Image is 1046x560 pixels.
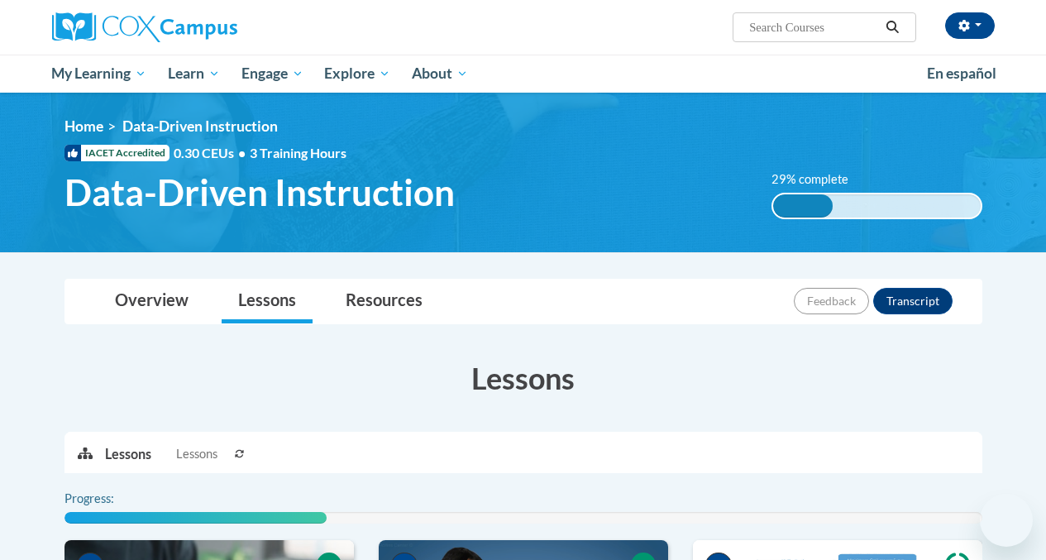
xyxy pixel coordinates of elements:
a: Engage [231,55,314,93]
a: Learn [157,55,231,93]
span: IACET Accredited [64,145,170,161]
span: My Learning [51,64,146,84]
p: Lessons [105,445,151,463]
a: My Learning [41,55,158,93]
a: Home [64,117,103,135]
span: Engage [241,64,303,84]
span: About [412,64,468,84]
span: • [238,145,246,160]
div: 29% complete [773,194,833,218]
a: En español [916,56,1007,91]
span: 3 Training Hours [250,145,346,160]
span: Learn [168,64,220,84]
span: Lessons [176,445,217,463]
span: En español [927,65,996,82]
span: Data-Driven Instruction [122,117,278,135]
span: Data-Driven Instruction [64,170,455,214]
h3: Lessons [64,357,982,399]
a: Overview [98,280,205,323]
a: Lessons [222,280,313,323]
button: Transcript [873,288,953,314]
span: 0.30 CEUs [174,144,250,162]
input: Search Courses [747,17,880,37]
a: Explore [313,55,401,93]
button: Feedback [794,288,869,314]
a: About [401,55,479,93]
span: Explore [324,64,390,84]
div: Main menu [40,55,1007,93]
iframe: Button to launch messaging window [980,494,1033,547]
button: Account Settings [945,12,995,39]
a: Cox Campus [52,12,350,42]
a: Resources [329,280,439,323]
img: Cox Campus [52,12,237,42]
button: Search [880,17,905,37]
label: 29% complete [771,170,867,189]
label: Progress: [64,490,160,508]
